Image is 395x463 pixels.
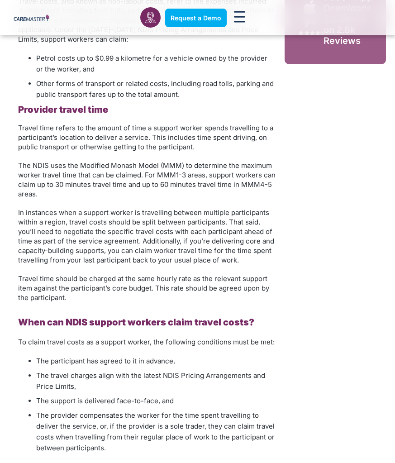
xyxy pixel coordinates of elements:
a: Request a Demo [165,9,227,27]
span: The participant has agreed to it in advance, [36,357,175,365]
span: The support is delivered face-to-face, and [36,396,174,405]
div: Menu Toggle [231,8,248,28]
span: The provider compensates the worker for the time spent travelling to deliver the service, or, if ... [36,411,275,452]
span: The travel charges align with the latest NDIS Pricing Arrangements and Price Limits, [36,371,265,391]
img: CareMaster Logo [14,14,49,22]
span: To claim travel costs as a support worker, the following conditions must be met: [18,338,275,346]
span: Petrol costs up to $0.99 a kilometre for a vehicle owned by the provider or the worker, and [36,54,267,73]
span: Travel time should be charged at the same hourly rate as the relevant support item against the pa... [18,274,269,302]
b: When can NDIS support workers claim travel costs? [18,317,254,328]
span: Request a Demo [171,14,221,22]
span: Other forms of transport or related costs, including road tolls, parking and public transport far... [36,79,274,99]
span: Travel time refers to the amount of time a support worker spends travelling to a participant’s lo... [18,124,273,151]
b: Provider travel time [18,104,108,115]
span: The NDIS uses the Modified Monash Model (MMM) to determine the maximum worker travel time that ca... [18,161,276,198]
span: In instances when a support worker is travelling between multiple participants within a region, t... [18,208,274,264]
